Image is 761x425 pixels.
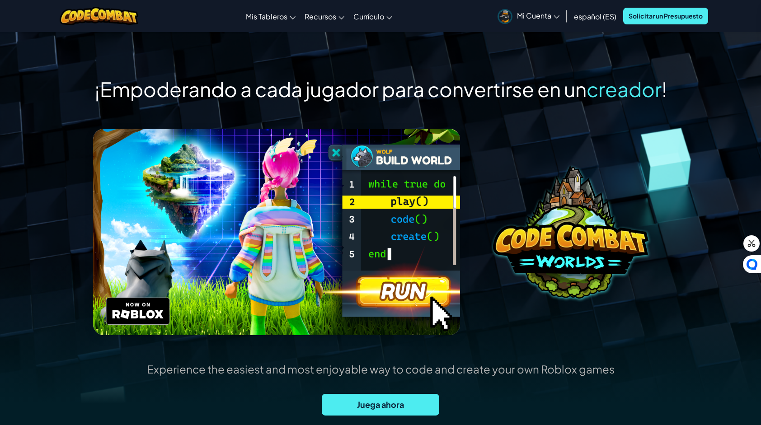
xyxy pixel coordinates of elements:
[300,4,349,28] a: Recursos
[517,11,559,20] span: Mi Cuenta
[498,9,512,24] img: avatar
[94,76,587,102] span: ¡Empoderando a cada jugador para convertirse en un
[574,12,616,21] span: español (ES)
[493,2,564,30] a: Mi Cuenta
[623,8,708,24] a: Solicitar un Presupuesto
[93,129,460,335] img: header.png
[353,12,384,21] span: Currículo
[305,12,336,21] span: Recursos
[569,4,621,28] a: español (ES)
[241,4,300,28] a: Mis Tableros
[349,4,397,28] a: Currículo
[662,76,667,102] span: !
[60,7,139,25] img: CodeCombat logo
[587,76,662,102] span: creador
[147,362,615,376] p: Experience the easiest and most enjoyable way to code and create your own Roblox games
[493,165,648,299] img: coco-worlds-no-desc.png
[246,12,287,21] span: Mis Tableros
[322,394,439,416] a: Juega ahora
